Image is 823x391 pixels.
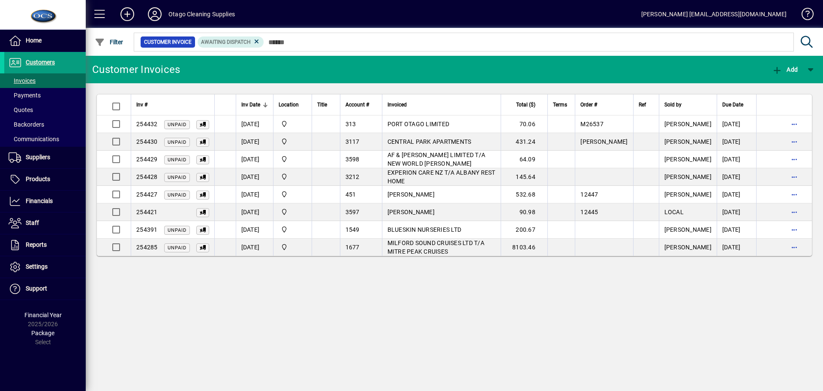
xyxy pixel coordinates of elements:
[279,100,299,109] span: Location
[168,245,186,251] span: Unpaid
[236,115,273,133] td: [DATE]
[4,88,86,103] a: Payments
[345,121,356,127] span: 313
[787,152,801,166] button: More options
[279,225,306,234] span: Head Office
[136,244,158,251] span: 254285
[664,209,684,215] span: LOCAL
[387,121,450,127] span: PORT OTAGO LIMITED
[279,242,306,252] span: Head Office
[501,221,547,239] td: 200.67
[93,34,126,50] button: Filter
[236,186,273,203] td: [DATE]
[236,239,273,256] td: [DATE]
[345,209,360,215] span: 3597
[168,157,186,163] span: Unpaid
[26,154,50,161] span: Suppliers
[279,100,306,109] div: Location
[26,285,47,292] span: Support
[236,221,273,239] td: [DATE]
[168,122,186,127] span: Unpaid
[501,151,547,168] td: 64.09
[664,244,712,251] span: [PERSON_NAME]
[664,191,712,198] span: [PERSON_NAME]
[639,100,654,109] div: Ref
[345,100,369,109] span: Account #
[664,173,712,180] span: [PERSON_NAME]
[279,207,306,217] span: Head Office
[770,62,800,77] button: Add
[26,37,42,44] span: Home
[664,138,712,145] span: [PERSON_NAME]
[9,121,44,128] span: Backorders
[279,137,306,146] span: Head Office
[501,186,547,203] td: 532.68
[345,173,360,180] span: 3212
[136,156,158,163] span: 254429
[345,156,360,163] span: 3598
[387,152,486,167] span: AF & [PERSON_NAME] LIMITED T/A NEW WORLD [PERSON_NAME]
[553,100,567,109] span: Terms
[4,103,86,117] a: Quotes
[772,66,798,73] span: Add
[345,226,360,233] span: 1549
[136,100,209,109] div: Inv #
[722,100,751,109] div: Due Date
[387,100,496,109] div: Invoiced
[136,209,158,215] span: 254421
[787,205,801,219] button: More options
[387,191,435,198] span: [PERSON_NAME]
[717,239,756,256] td: [DATE]
[114,6,141,22] button: Add
[787,188,801,201] button: More options
[717,115,756,133] td: [DATE]
[9,136,59,142] span: Communications
[717,151,756,168] td: [DATE]
[501,239,547,256] td: 8103.46
[345,191,356,198] span: 451
[641,7,787,21] div: [PERSON_NAME] [EMAIL_ADDRESS][DOMAIN_NAME]
[345,138,360,145] span: 3117
[168,192,186,198] span: Unpaid
[501,168,547,186] td: 145.64
[136,191,158,198] span: 254427
[387,100,407,109] span: Invoiced
[26,197,53,204] span: Financials
[236,168,273,186] td: [DATE]
[501,203,547,221] td: 90.98
[501,115,547,133] td: 70.06
[387,239,484,255] span: MILFORD SOUND CRUISES LTD T/A MITRE PEAK CRUISES
[4,191,86,212] a: Financials
[236,203,273,221] td: [DATE]
[279,155,306,164] span: Head Office
[717,203,756,221] td: [DATE]
[580,100,628,109] div: Order #
[168,227,186,233] span: Unpaid
[664,226,712,233] span: [PERSON_NAME]
[717,221,756,239] td: [DATE]
[279,190,306,199] span: Head Office
[168,139,186,145] span: Unpaid
[4,73,86,88] a: Invoices
[241,100,260,109] span: Inv Date
[236,133,273,151] td: [DATE]
[95,39,123,45] span: Filter
[4,147,86,168] a: Suppliers
[26,241,47,248] span: Reports
[580,100,597,109] span: Order #
[639,100,646,109] span: Ref
[26,219,39,226] span: Staff
[580,138,628,145] span: [PERSON_NAME]
[136,173,158,180] span: 254428
[787,117,801,131] button: More options
[9,77,36,84] span: Invoices
[664,121,712,127] span: [PERSON_NAME]
[144,38,192,46] span: Customer Invoice
[580,209,598,215] span: 12445
[31,330,54,336] span: Package
[279,172,306,182] span: Head Office
[795,2,812,30] a: Knowledge Base
[345,100,377,109] div: Account #
[26,176,50,182] span: Products
[136,138,158,145] span: 254430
